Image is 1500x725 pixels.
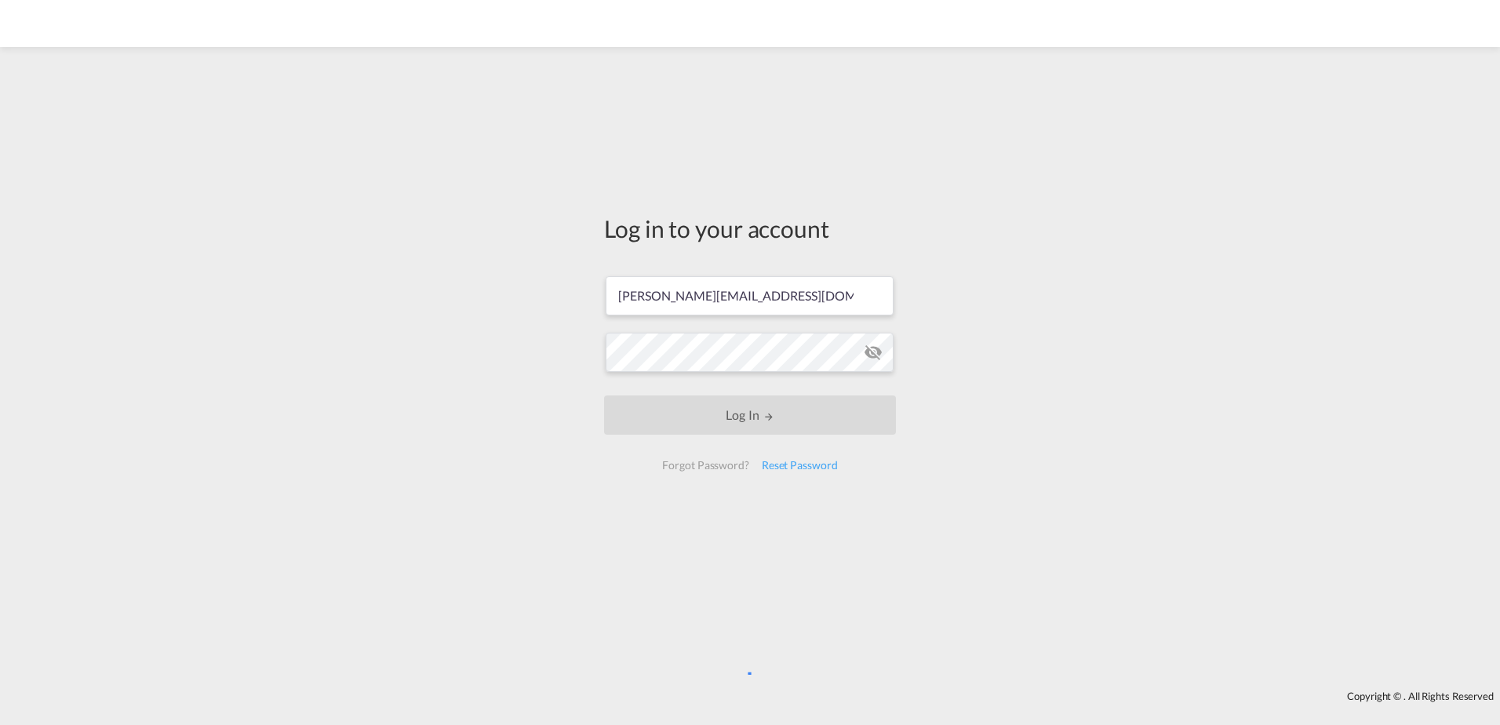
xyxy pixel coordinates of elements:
[604,395,896,435] button: LOGIN
[656,451,755,479] div: Forgot Password?
[606,276,894,315] input: Enter email/phone number
[864,343,883,362] md-icon: icon-eye-off
[604,212,896,245] div: Log in to your account
[755,451,844,479] div: Reset Password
